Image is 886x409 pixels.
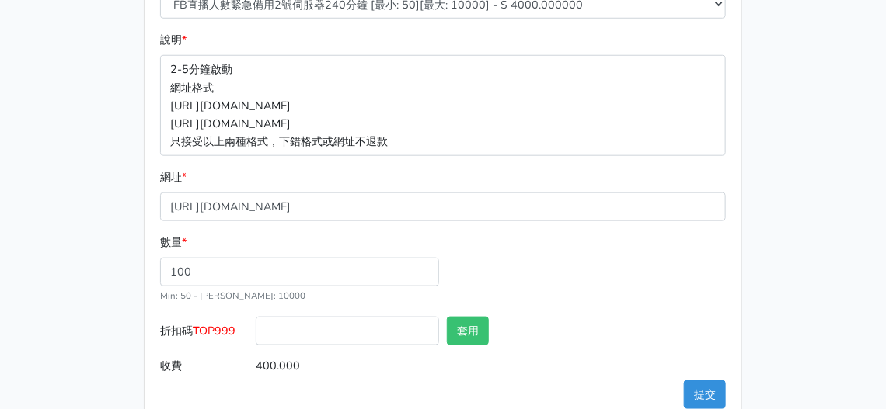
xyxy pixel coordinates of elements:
[160,192,726,221] input: 這邊填入網址
[156,352,252,380] label: 收費
[193,323,235,338] span: TOP999
[160,55,726,155] p: 2-5分鐘啟動 網址格式 [URL][DOMAIN_NAME] [URL][DOMAIN_NAME] 只接受以上兩種格式，下錯格式或網址不退款
[160,234,187,251] label: 數量
[160,289,305,302] small: Min: 50 - [PERSON_NAME]: 10000
[160,31,187,49] label: 說明
[447,317,489,345] button: 套用
[156,317,252,352] label: 折扣碼
[160,168,187,186] label: 網址
[684,380,726,409] button: 提交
